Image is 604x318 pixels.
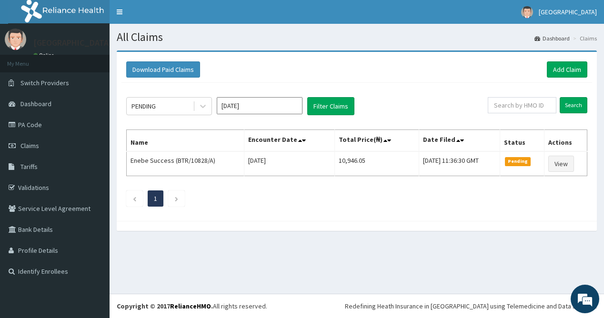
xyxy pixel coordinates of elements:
[20,141,39,150] span: Claims
[571,34,597,42] li: Claims
[117,31,597,43] h1: All Claims
[521,6,533,18] img: User Image
[307,97,354,115] button: Filter Claims
[131,101,156,111] div: PENDING
[345,301,597,311] div: Redefining Heath Insurance in [GEOGRAPHIC_DATA] using Telemedicine and Data Science!
[110,294,604,318] footer: All rights reserved.
[500,130,544,152] th: Status
[127,151,244,176] td: Enebe Success (BTR/10828/A)
[335,151,419,176] td: 10,946.05
[244,151,335,176] td: [DATE]
[126,61,200,78] button: Download Paid Claims
[548,156,574,172] a: View
[560,97,587,113] input: Search
[539,8,597,16] span: [GEOGRAPHIC_DATA]
[20,162,38,171] span: Tariffs
[154,194,157,203] a: Page 1 is your current page
[244,130,335,152] th: Encounter Date
[170,302,211,310] a: RelianceHMO
[5,29,26,50] img: User Image
[20,79,69,87] span: Switch Providers
[174,194,179,203] a: Next page
[117,302,213,310] strong: Copyright © 2017 .
[534,34,570,42] a: Dashboard
[33,52,56,59] a: Online
[547,61,587,78] a: Add Claim
[33,39,112,47] p: [GEOGRAPHIC_DATA]
[217,97,302,114] input: Select Month and Year
[335,130,419,152] th: Total Price(₦)
[419,130,500,152] th: Date Filed
[419,151,500,176] td: [DATE] 11:36:30 GMT
[20,99,51,108] span: Dashboard
[127,130,244,152] th: Name
[488,97,556,113] input: Search by HMO ID
[505,157,531,166] span: Pending
[544,130,587,152] th: Actions
[132,194,137,203] a: Previous page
